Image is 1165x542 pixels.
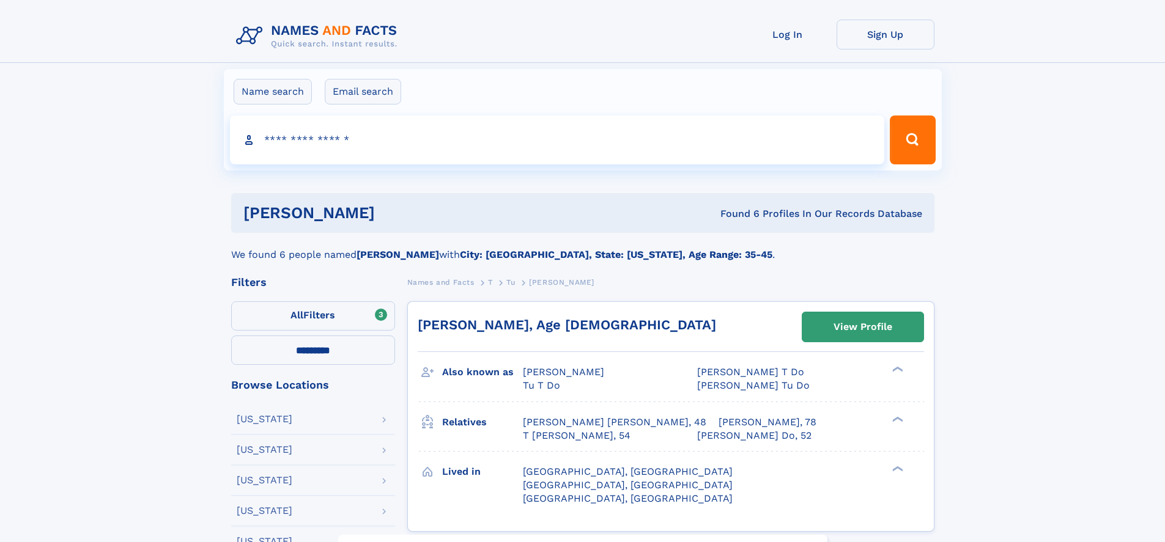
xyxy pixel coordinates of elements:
a: [PERSON_NAME] [PERSON_NAME], 48 [523,416,706,429]
a: T [488,274,493,290]
div: [US_STATE] [237,414,292,424]
label: Name search [234,79,312,104]
a: [PERSON_NAME], Age [DEMOGRAPHIC_DATA] [418,317,716,332]
div: [US_STATE] [237,506,292,516]
b: [PERSON_NAME] [357,249,439,260]
h1: [PERSON_NAME] [243,205,548,221]
a: [PERSON_NAME], 78 [719,416,816,429]
span: [GEOGRAPHIC_DATA], [GEOGRAPHIC_DATA] [523,466,733,477]
h3: Lived in [442,461,523,482]
div: Filters [231,277,395,288]
label: Email search [325,79,401,104]
div: Found 6 Profiles In Our Records Database [547,207,922,221]
div: View Profile [834,313,892,341]
div: We found 6 people named with . [231,233,934,262]
div: ❯ [889,415,904,423]
span: Tu T Do [523,379,560,391]
a: View Profile [802,312,923,342]
label: Filters [231,301,395,331]
img: Logo Names and Facts [231,20,407,53]
b: City: [GEOGRAPHIC_DATA], State: [US_STATE], Age Range: 35-45 [460,249,772,260]
a: T [PERSON_NAME], 54 [523,429,631,442]
a: Log In [739,20,837,49]
input: search input [230,115,885,164]
span: [PERSON_NAME] [523,366,604,378]
span: Tu [506,278,515,287]
a: Tu [506,274,515,290]
span: T [488,278,493,287]
span: All [290,309,303,321]
a: Names and Facts [407,274,475,290]
div: ❯ [889,464,904,472]
h3: Also known as [442,362,523,383]
h3: Relatives [442,412,523,433]
span: [GEOGRAPHIC_DATA], [GEOGRAPHIC_DATA] [523,479,733,491]
div: Browse Locations [231,379,395,390]
div: [US_STATE] [237,445,292,455]
span: [PERSON_NAME] [529,278,594,287]
button: Search Button [890,115,935,164]
a: [PERSON_NAME] Do, 52 [697,429,812,442]
span: [PERSON_NAME] Tu Do [697,379,810,391]
span: [PERSON_NAME] T Do [697,366,804,378]
div: [US_STATE] [237,475,292,485]
span: [GEOGRAPHIC_DATA], [GEOGRAPHIC_DATA] [523,493,733,504]
div: ❯ [889,365,904,373]
a: Sign Up [837,20,934,49]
